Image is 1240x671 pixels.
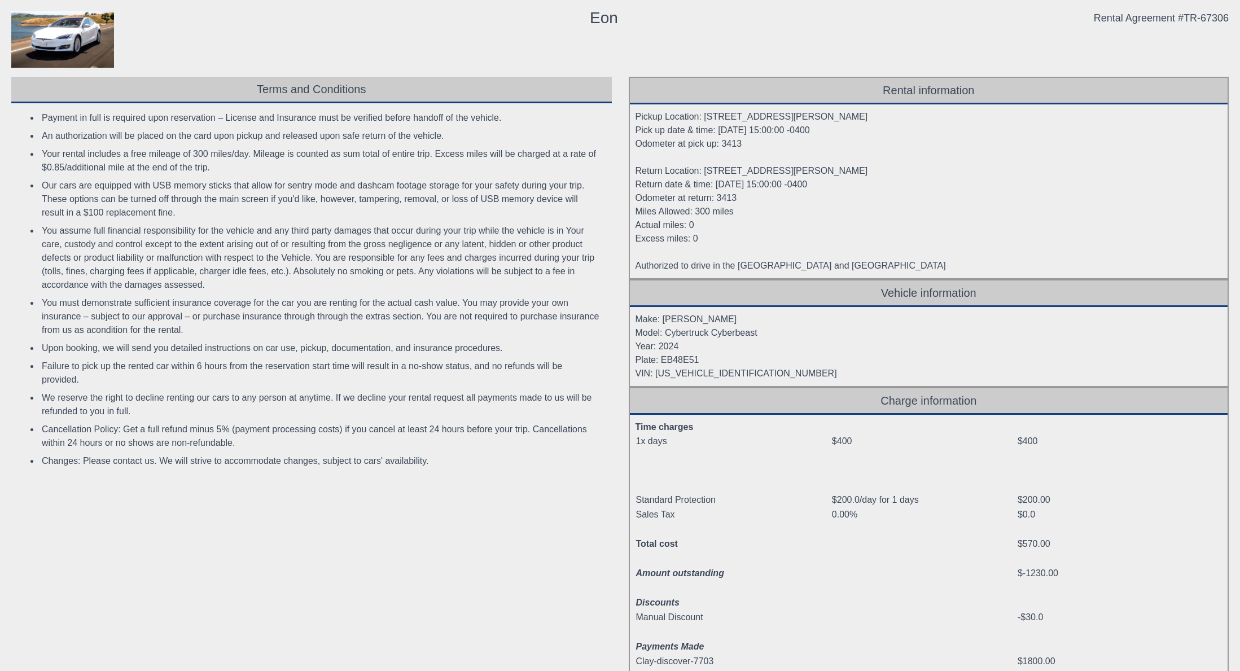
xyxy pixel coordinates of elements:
td: $1800.00 [1017,654,1220,669]
div: Make: [PERSON_NAME] Model: Cybertruck Cyberbeast Year: 2024 Plate: EB48E51 VIN: [US_VEHICLE_IDENT... [630,307,1228,386]
td: Manual Discount [636,610,831,625]
div: Rental information [630,78,1228,104]
div: Charge information [630,388,1228,415]
td: 0.00% [831,507,1017,522]
li: Failure to pick up the rented car within 6 hours from the reservation start time will result in a... [40,357,604,389]
td: $400 [831,434,1017,449]
div: Rental Agreement #TR-67306 [1094,11,1229,25]
td: $200.0/day for 1 days [831,493,1017,507]
img: contract_model.jpg [11,11,114,68]
td: Standard Protection [636,493,831,507]
td: Clay-discover-7703 [636,654,831,669]
div: Pickup Location: [STREET_ADDRESS][PERSON_NAME] Pick up date & time: [DATE] 15:00:00 -0400 Odomete... [630,104,1228,278]
td: $570.00 [1017,537,1220,551]
td: $200.00 [1017,493,1220,507]
div: Eon [590,11,618,25]
li: Upon booking, we will send you detailed instructions on car use, pickup, documentation, and insur... [40,339,604,357]
li: You must demonstrate sufficient insurance coverage for the car you are renting for the actual cas... [40,294,604,339]
li: An authorization will be placed on the card upon pickup and released upon safe return of the vehi... [40,127,604,145]
td: 1x days [636,434,831,449]
li: We reserve the right to decline renting our cars to any person at anytime. If we decline your ren... [40,389,604,420]
td: Total cost [636,537,831,551]
li: Changes: Please contact us. We will strive to accommodate changes, subject to cars' availability. [40,452,604,470]
li: Your rental includes a free mileage of 300 miles/day. Mileage is counted as sum total of entire t... [40,145,604,177]
td: Discounts [636,595,831,610]
td: $-1230.00 [1017,566,1220,581]
td: Sales Tax [636,507,831,522]
td: -$30.0 [1017,610,1220,625]
td: $0.0 [1017,507,1220,522]
td: Amount outstanding [636,566,831,581]
li: Payment in full is required upon reservation – License and Insurance must be verified before hand... [40,109,604,127]
td: Payments Made [636,639,831,654]
div: Terms and Conditions [11,77,612,103]
li: You assume full financial responsibility for the vehicle and any third party damages that occur d... [40,222,604,294]
div: Time charges [636,420,1220,434]
li: Our cars are equipped with USB memory sticks that allow for sentry mode and dashcam footage stora... [40,177,604,222]
td: $400 [1017,434,1220,449]
div: Vehicle information [630,280,1228,307]
li: Cancellation Policy: Get a full refund minus 5% (payment processing costs) if you cancel at least... [40,420,604,452]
